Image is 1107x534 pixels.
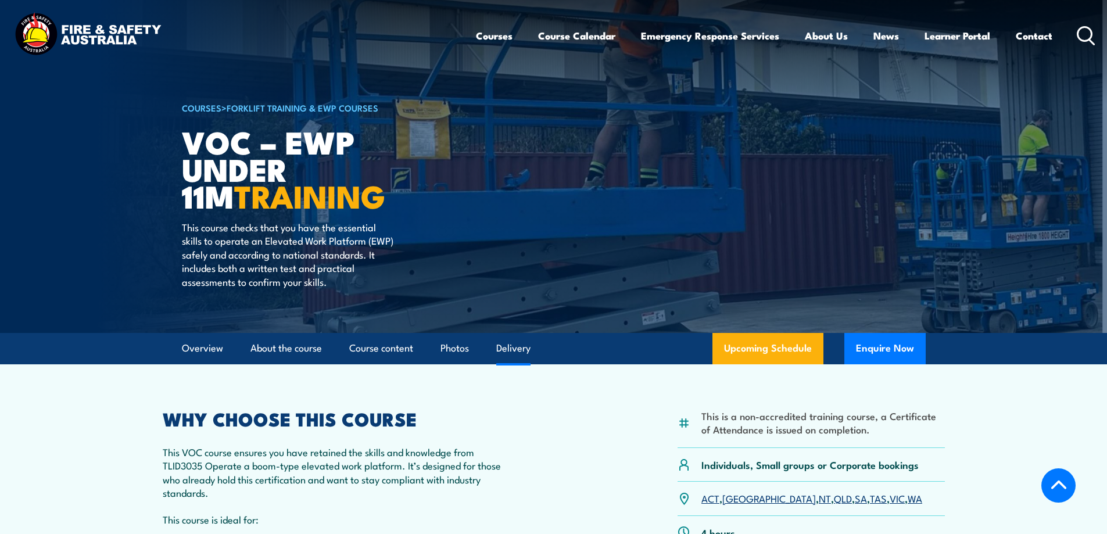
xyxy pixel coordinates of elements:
a: Learner Portal [925,20,990,51]
p: This VOC course ensures you have retained the skills and knowledge from TLID3035 Operate a boom-t... [163,445,502,500]
a: Delivery [496,333,531,364]
a: About Us [805,20,848,51]
a: News [873,20,899,51]
a: ACT [701,491,719,505]
a: TAS [870,491,887,505]
a: Course content [349,333,413,364]
a: QLD [834,491,852,505]
strong: TRAINING [234,171,385,219]
a: VIC [890,491,905,505]
li: This is a non-accredited training course, a Certificate of Attendance is issued on completion. [701,409,945,436]
a: SA [855,491,867,505]
a: WA [908,491,922,505]
a: Photos [440,333,469,364]
a: Courses [476,20,513,51]
a: Course Calendar [538,20,615,51]
button: Enquire Now [844,333,926,364]
a: NT [819,491,831,505]
a: [GEOGRAPHIC_DATA] [722,491,816,505]
h6: > [182,101,469,114]
a: Overview [182,333,223,364]
a: Upcoming Schedule [712,333,823,364]
a: Contact [1016,20,1052,51]
a: COURSES [182,101,221,114]
p: This course checks that you have the essential skills to operate an Elevated Work Platform (EWP) ... [182,220,394,288]
p: This course is ideal for: [163,513,502,526]
a: Forklift Training & EWP Courses [227,101,378,114]
a: Emergency Response Services [641,20,779,51]
a: About the course [250,333,322,364]
h2: WHY CHOOSE THIS COURSE [163,410,502,427]
h1: VOC – EWP under 11m [182,128,469,209]
p: Individuals, Small groups or Corporate bookings [701,458,919,471]
p: , , , , , , , [701,492,922,505]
